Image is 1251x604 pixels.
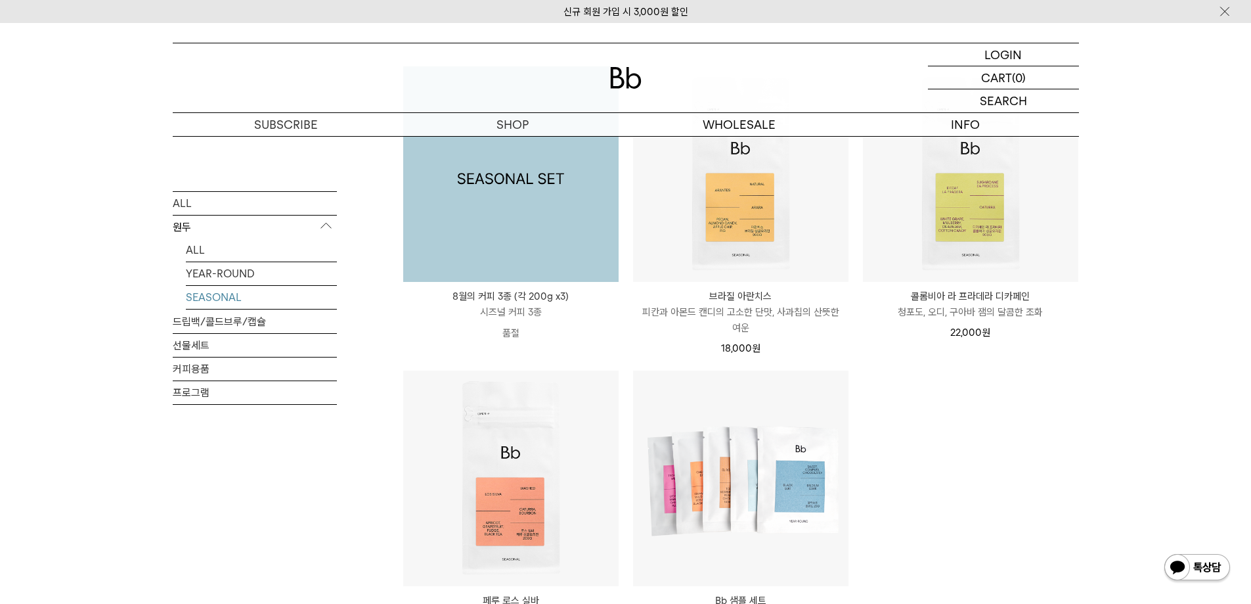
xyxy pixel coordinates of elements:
a: SEASONAL [186,285,337,308]
img: 페루 로스 실바 [403,371,619,586]
p: SEARCH [980,89,1027,112]
img: 브라질 아란치스 [633,66,848,282]
span: 원 [982,327,990,338]
a: YEAR-ROUND [186,262,337,285]
p: WHOLESALE [626,113,852,136]
a: 콜롬비아 라 프라데라 디카페인 청포도, 오디, 구아바 잼의 달콤한 조화 [863,289,1078,320]
a: 8월의 커피 3종 (각 200g x3) [403,66,619,282]
p: 원두 [173,215,337,239]
p: 브라질 아란치스 [633,289,848,304]
span: 18,000 [721,342,760,354]
a: ALL [173,191,337,214]
p: CART [981,66,1012,89]
p: 품절 [403,320,619,346]
p: 시즈널 커피 3종 [403,304,619,320]
a: SUBSCRIBE [173,113,399,136]
img: 카카오톡 채널 1:1 채팅 버튼 [1163,553,1231,584]
a: 커피용품 [173,357,337,380]
a: LOGIN [928,43,1079,66]
a: SHOP [399,113,626,136]
p: 콜롬비아 라 프라데라 디카페인 [863,289,1078,304]
img: 로고 [610,67,642,89]
a: 브라질 아란치스 피칸과 아몬드 캔디의 고소한 단맛, 사과칩의 산뜻한 여운 [633,289,848,336]
p: (0) [1012,66,1026,89]
p: INFO [852,113,1079,136]
p: 8월의 커피 3종 (각 200g x3) [403,289,619,304]
a: 8월의 커피 3종 (각 200g x3) 시즈널 커피 3종 [403,289,619,320]
span: 22,000 [950,327,990,338]
p: 청포도, 오디, 구아바 잼의 달콤한 조화 [863,304,1078,320]
a: 선물세트 [173,333,337,356]
p: LOGIN [984,43,1022,66]
img: 1000000743_add2_021.png [403,66,619,282]
a: CART (0) [928,66,1079,89]
a: 드립백/콜드브루/캡슐 [173,310,337,333]
img: Bb 샘플 세트 [633,371,848,586]
img: 콜롬비아 라 프라데라 디카페인 [863,66,1078,282]
a: 신규 회원 가입 시 3,000원 할인 [563,6,688,18]
span: 원 [752,342,760,354]
a: 프로그램 [173,381,337,404]
p: 피칸과 아몬드 캔디의 고소한 단맛, 사과칩의 산뜻한 여운 [633,304,848,336]
a: ALL [186,238,337,261]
